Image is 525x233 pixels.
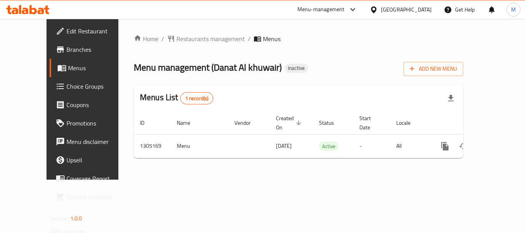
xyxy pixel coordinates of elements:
[66,137,128,146] span: Menu disclaimer
[319,118,344,127] span: Status
[134,111,516,158] table: enhanced table
[134,59,282,76] span: Menu management ( Danat Al khuwair )
[180,92,214,104] div: Total records count
[285,64,308,73] div: Inactive
[50,40,134,59] a: Branches
[359,114,381,132] span: Start Date
[134,34,158,43] a: Home
[390,134,430,158] td: All
[297,5,345,14] div: Menu-management
[140,118,155,127] span: ID
[68,63,128,73] span: Menus
[50,59,134,77] a: Menus
[66,100,128,109] span: Coupons
[66,26,128,36] span: Edit Restaurant
[50,96,134,114] a: Coupons
[319,142,339,151] span: Active
[248,34,251,43] li: /
[50,151,134,169] a: Upsell
[234,118,261,127] span: Vendor
[66,45,128,54] span: Branches
[442,89,460,107] div: Export file
[263,34,281,43] span: Menus
[396,118,420,127] span: Locale
[161,34,164,43] li: /
[50,169,134,188] a: Coverage Report
[50,22,134,40] a: Edit Restaurant
[66,82,128,91] span: Choice Groups
[181,95,213,102] span: 1 record(s)
[50,77,134,96] a: Choice Groups
[50,132,134,151] a: Menu disclaimer
[70,213,82,223] span: 1.0.0
[381,5,432,14] div: [GEOGRAPHIC_DATA]
[66,155,128,165] span: Upsell
[511,5,516,14] span: M
[66,192,128,202] span: Grocery Checklist
[167,34,245,43] a: Restaurants management
[404,62,463,76] button: Add New Menu
[176,34,245,43] span: Restaurants management
[436,137,454,155] button: more
[177,118,200,127] span: Name
[50,213,69,223] span: Version:
[353,134,390,158] td: -
[66,174,128,183] span: Coverage Report
[171,134,228,158] td: Menu
[66,119,128,128] span: Promotions
[410,64,457,74] span: Add New Menu
[454,137,473,155] button: Change Status
[50,114,134,132] a: Promotions
[285,65,308,71] span: Inactive
[134,34,463,43] nav: breadcrumb
[276,114,304,132] span: Created On
[430,111,516,135] th: Actions
[140,92,213,104] h2: Menus List
[50,188,134,206] a: Grocery Checklist
[134,134,171,158] td: 1305169
[276,141,292,151] span: [DATE]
